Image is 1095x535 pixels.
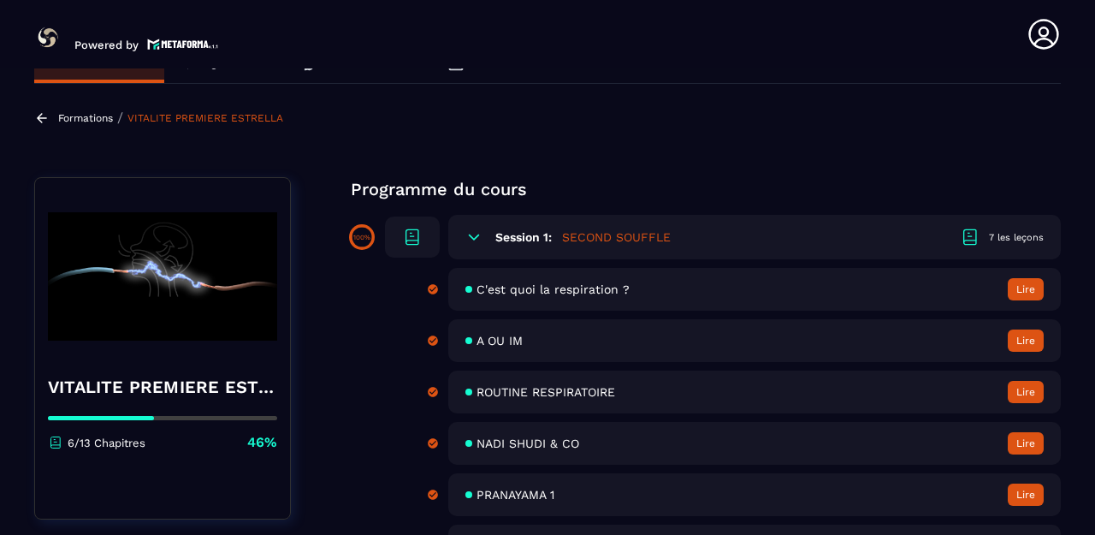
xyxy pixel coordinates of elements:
p: 100% [353,234,370,241]
span: / [117,110,123,126]
button: Lire [1008,278,1044,300]
span: NADI SHUDI & CO [476,437,579,450]
a: Formations [58,112,113,124]
button: Lire [1008,381,1044,403]
h4: VITALITE PREMIERE ESTRELLA [48,375,277,399]
button: Lire [1008,330,1044,352]
span: ROUTINE RESPIRATOIRE [476,385,615,399]
button: Lire [1008,484,1044,506]
img: banner [48,191,277,362]
h5: SECOND SOUFFLE [562,229,671,246]
p: Programme du cours [351,177,1061,201]
img: logo-branding [34,24,62,51]
p: Powered by [74,39,139,51]
p: 6/13 Chapitres [68,437,145,449]
div: 7 les leçons [989,231,1044,244]
span: C'est quoi la respiration ? [476,282,630,296]
img: logo [147,37,219,51]
a: VITALITE PREMIERE ESTRELLA [127,112,283,124]
p: 46% [247,433,277,452]
button: Lire [1008,432,1044,455]
span: A OU IM [476,334,523,348]
span: PRANAYAMA 1 [476,488,554,502]
h6: Session 1: [495,230,552,244]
